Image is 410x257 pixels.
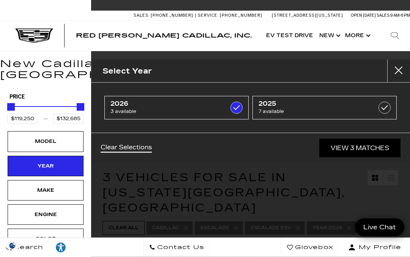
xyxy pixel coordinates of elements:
span: Search [12,242,43,253]
span: 2026 [110,100,223,108]
a: Glovebox [281,238,339,257]
button: close [387,60,410,82]
button: More [342,20,372,51]
div: ModelModel [8,131,84,152]
a: Explore your accessibility options [49,238,73,257]
a: Contact Us [143,238,210,257]
input: Minimum [7,114,38,124]
span: My Profile [356,242,401,253]
div: Maximum Price [77,103,84,111]
a: Service: [PHONE_NUMBER] [195,13,264,17]
span: Red [PERSON_NAME] Cadillac, Inc. [76,32,252,39]
span: Live Chat [360,223,400,232]
div: YearYear [8,156,84,176]
a: 20263 available [104,96,249,119]
input: Maximum [53,114,84,124]
div: Model [27,137,65,146]
span: Sales: [134,13,150,18]
span: 2025 [259,100,371,108]
span: [PHONE_NUMBER] [151,13,193,18]
img: Opt-Out Icon [4,241,21,249]
a: New [316,20,342,51]
div: Price [7,100,84,124]
span: Sales: [377,13,390,18]
a: View 3 Matches [319,139,401,157]
a: [STREET_ADDRESS][US_STATE] [272,13,343,18]
span: Open [DATE] [351,13,376,18]
span: Contact Us [155,242,204,253]
span: 9 AM-6 PM [390,13,410,18]
div: ColorColor [8,229,84,249]
a: Sales: [PHONE_NUMBER] [134,13,195,17]
img: Cadillac Dark Logo with Cadillac White Text [15,28,53,43]
button: Open user profile menu [339,238,410,257]
span: 7 available [259,108,371,115]
div: Year [27,162,65,170]
a: Live Chat [355,218,404,236]
a: 20257 available [252,96,397,119]
div: Make [27,186,65,194]
a: EV Test Drive [263,20,316,51]
div: Minimum Price [7,103,15,111]
span: 3 available [110,108,223,115]
span: Glovebox [293,242,333,253]
div: Explore your accessibility options [49,242,72,253]
div: Engine [27,210,65,219]
div: EngineEngine [8,204,84,225]
a: Clear Selections [101,144,152,153]
span: Service: [198,13,219,18]
section: Click to Open Cookie Consent Modal [4,241,21,249]
span: [PHONE_NUMBER] [220,13,262,18]
div: Color [27,235,65,243]
h5: Price [9,94,82,100]
div: MakeMake [8,180,84,201]
h2: Select Year [102,65,152,77]
a: Red [PERSON_NAME] Cadillac, Inc. [76,33,252,39]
